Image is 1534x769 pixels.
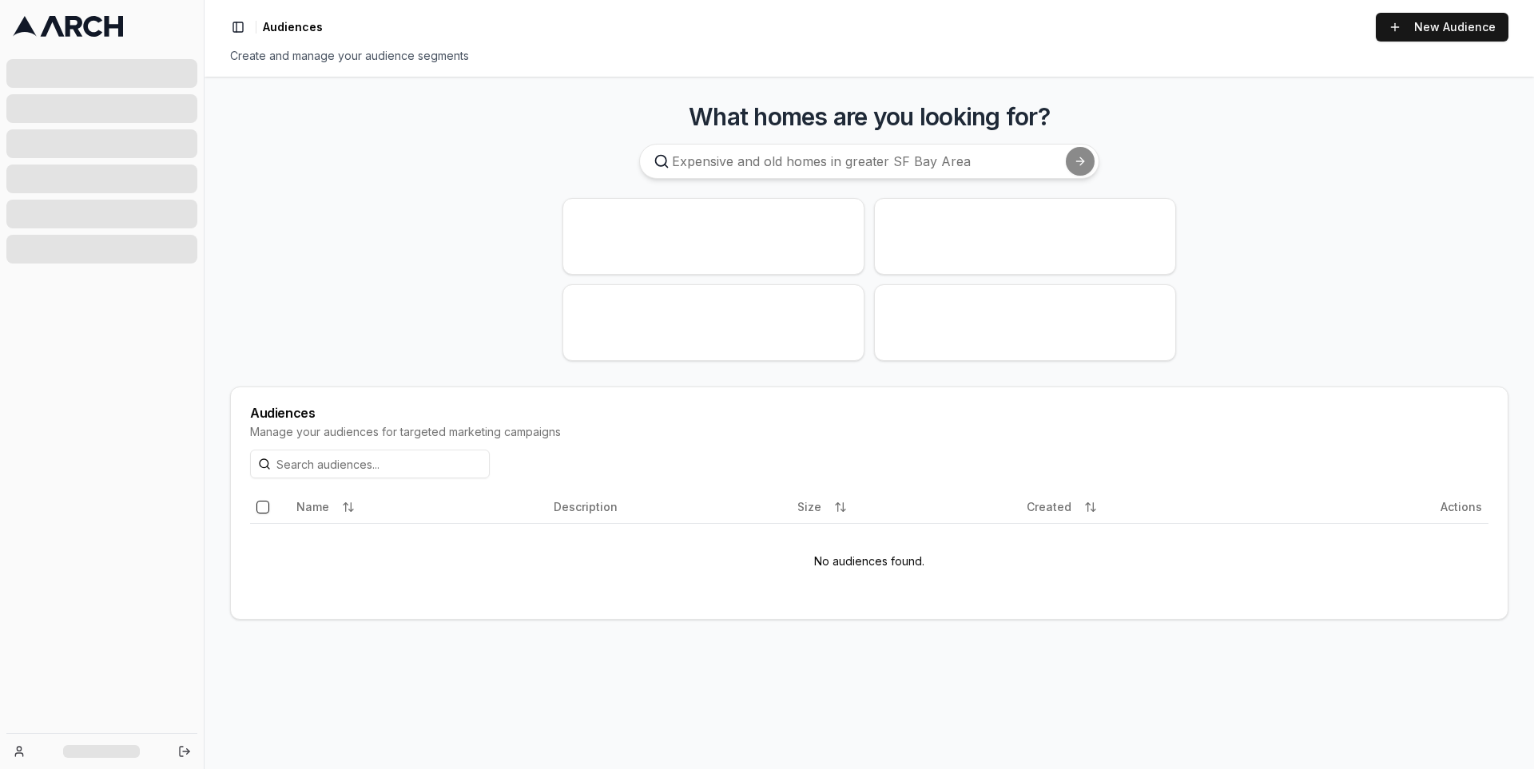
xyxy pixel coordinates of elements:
div: Audiences [250,406,1488,419]
span: Audiences [263,19,323,35]
div: Manage your audiences for targeted marketing campaigns [250,424,1488,440]
th: Actions [1315,491,1488,523]
h3: What homes are you looking for? [230,102,1508,131]
td: No audiences found. [250,523,1488,600]
a: New Audience [1376,13,1508,42]
div: Create and manage your audience segments [230,48,1508,64]
div: Name [296,494,541,520]
div: Size [797,494,1014,520]
nav: breadcrumb [263,19,323,35]
div: Created [1027,494,1309,520]
button: Log out [173,740,196,763]
input: Search audiences... [250,450,490,478]
input: Expensive and old homes in greater SF Bay Area [639,144,1099,179]
th: Description [547,491,792,523]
